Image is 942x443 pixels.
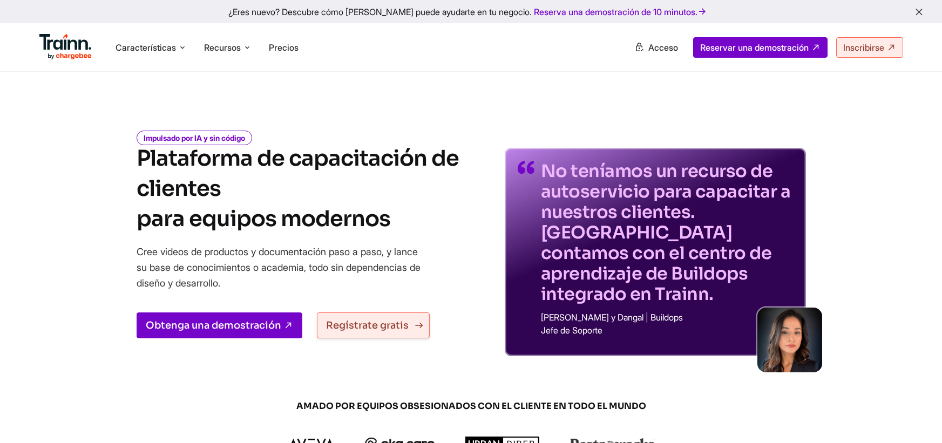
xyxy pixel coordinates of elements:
[269,42,299,53] a: Precios
[144,133,245,142] font: Impulsado por IA y sin código
[843,42,884,53] font: Inscribirse
[836,37,903,58] a: Inscribirse
[137,312,302,338] a: Obtenga una demostración
[146,319,281,331] font: Obtenga una demostración
[541,325,602,336] font: Jefe de Soporte
[326,319,409,331] font: Regístrate gratis
[888,391,942,443] iframe: Widget de chat
[628,38,685,57] a: Acceso
[137,246,421,289] font: Cree videos de productos y documentación paso a paso, y lance su base de conocimientos o academia...
[757,308,822,372] img: sabina-buildops.d2e8138.png
[648,42,678,53] font: Acceso
[317,312,430,338] a: Regístrate gratis
[137,145,459,202] font: Plataforma de capacitación de clientes
[296,400,646,412] font: AMADO POR EQUIPOS OBSESIONADOS CON EL CLIENTE EN TODO EL MUNDO
[541,160,791,305] font: No teníamos un recurso de autoservicio para capacitar a nuestros clientes. [GEOGRAPHIC_DATA] cont...
[693,37,828,58] a: Reservar una demostración
[39,34,92,60] img: Logotipo de Trainn
[116,42,176,53] font: Características
[228,6,532,17] font: ¿Eres nuevo? Descubre cómo [PERSON_NAME] puede ayudarte en tu negocio.
[204,42,241,53] font: Recursos
[518,161,534,174] img: quotes-purple.41a7099.svg
[541,312,683,323] font: [PERSON_NAME] y Dangal | Buildops
[532,4,709,19] a: Reserva una demostración de 10 minutos.
[700,42,809,53] font: Reservar una demostración
[534,6,697,17] font: Reserva una demostración de 10 minutos.
[137,205,390,233] font: para equipos modernos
